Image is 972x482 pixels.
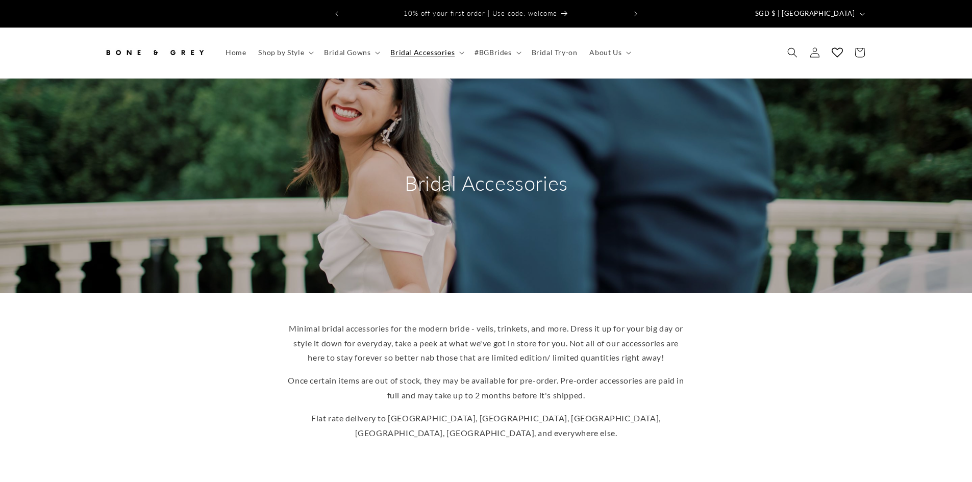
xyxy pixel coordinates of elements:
span: About Us [589,48,621,57]
button: SGD $ | [GEOGRAPHIC_DATA] [749,4,869,23]
button: Next announcement [625,4,647,23]
p: Flat rate delivery to [GEOGRAPHIC_DATA], [GEOGRAPHIC_DATA], [GEOGRAPHIC_DATA], [GEOGRAPHIC_DATA],... [287,411,685,441]
summary: #BGBrides [468,42,525,63]
a: Bridal Try-on [526,42,584,63]
span: 10% off your first order | Use code: welcome [404,9,557,17]
span: Bridal Try-on [532,48,578,57]
span: SGD $ | [GEOGRAPHIC_DATA] [755,9,855,19]
p: Minimal bridal accessories for the modern bride - veils, trinkets, and more. Dress it up for your... [287,321,685,365]
span: #BGBrides [475,48,511,57]
span: Bridal Gowns [324,48,370,57]
img: Bone and Grey Bridal [104,41,206,64]
p: Once certain items are out of stock, they may be available for pre-order. Pre-order accessories a... [287,373,685,403]
a: Bone and Grey Bridal [99,38,209,68]
h2: Bridal Accessories [389,170,583,196]
span: Home [226,48,246,57]
button: Previous announcement [326,4,348,23]
a: Home [219,42,252,63]
summary: Bridal Gowns [318,42,384,63]
span: Shop by Style [258,48,304,57]
summary: Search [781,41,804,64]
span: Bridal Accessories [390,48,455,57]
summary: Bridal Accessories [384,42,468,63]
summary: Shop by Style [252,42,318,63]
summary: About Us [583,42,635,63]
